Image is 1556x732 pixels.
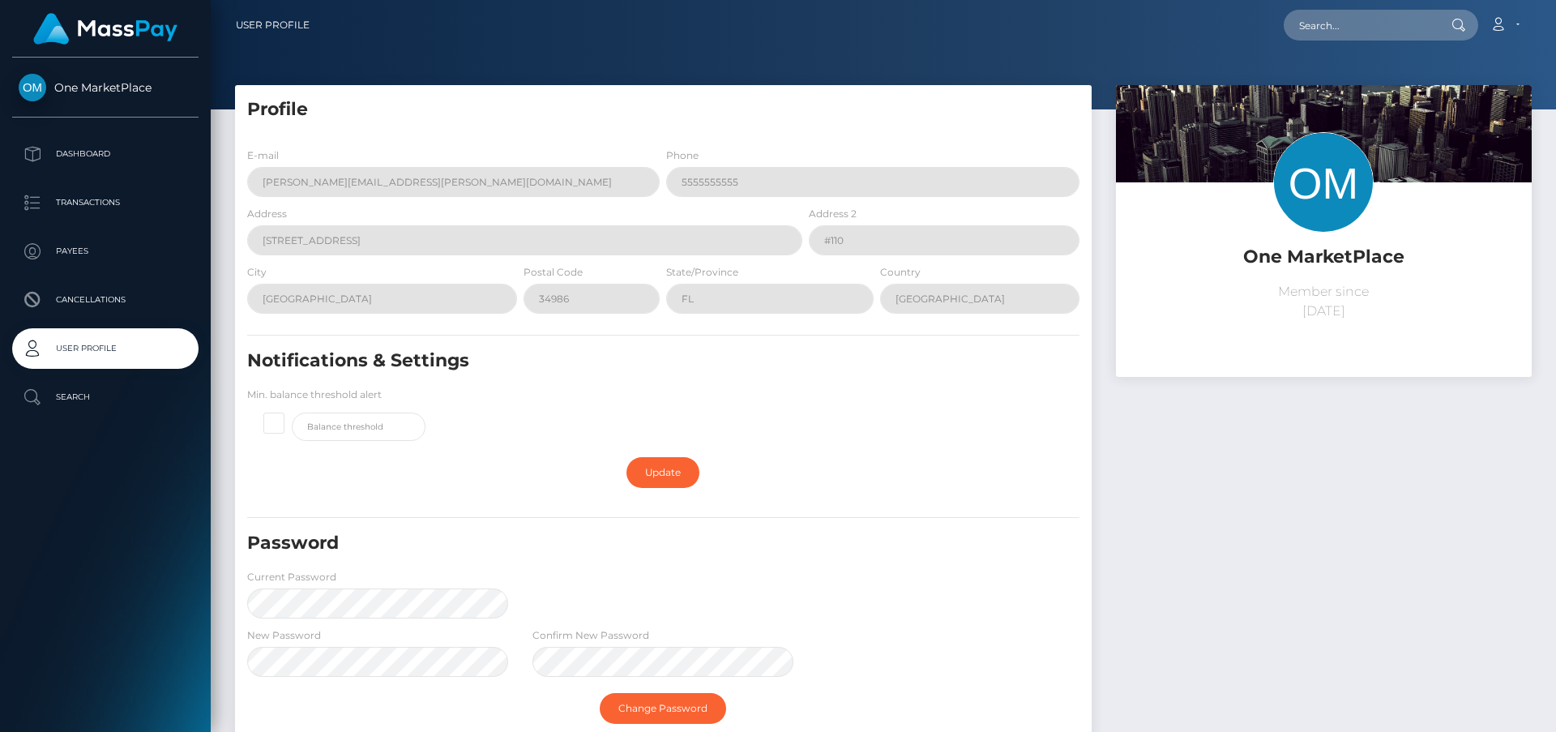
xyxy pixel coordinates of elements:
[247,387,382,402] label: Min. balance threshold alert
[880,265,921,280] label: Country
[19,74,46,101] img: One MarketPlace
[524,265,583,280] label: Postal Code
[532,628,649,643] label: Confirm New Password
[1116,85,1532,362] img: ...
[12,134,199,174] a: Dashboard
[12,231,199,272] a: Payees
[666,265,738,280] label: State/Province
[19,336,192,361] p: User Profile
[19,288,192,312] p: Cancellations
[600,693,726,724] a: Change Password
[12,80,199,95] span: One MarketPlace
[1128,282,1520,321] p: Member since [DATE]
[809,207,857,221] label: Address 2
[247,349,946,374] h5: Notifications & Settings
[247,97,1079,122] h5: Profile
[247,207,287,221] label: Address
[12,377,199,417] a: Search
[12,328,199,369] a: User Profile
[19,385,192,409] p: Search
[12,280,199,320] a: Cancellations
[247,570,336,584] label: Current Password
[12,182,199,223] a: Transactions
[1284,10,1436,41] input: Search...
[247,148,279,163] label: E-mail
[19,142,192,166] p: Dashboard
[247,628,321,643] label: New Password
[1128,245,1520,270] h5: One MarketPlace
[626,457,699,488] a: Update
[19,190,192,215] p: Transactions
[19,239,192,263] p: Payees
[236,8,310,42] a: User Profile
[247,265,267,280] label: City
[247,531,946,556] h5: Password
[666,148,699,163] label: Phone
[33,13,177,45] img: MassPay Logo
